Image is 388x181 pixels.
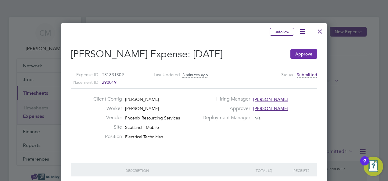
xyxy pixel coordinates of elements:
span: Electrical Technician [125,134,163,140]
span: Scotland - Mobile [125,125,159,130]
span: [PERSON_NAME] [125,106,159,111]
button: Approve [290,49,317,59]
label: Site [88,124,122,130]
button: Open Resource Center, 9 new notifications [364,157,383,176]
div: 9 [363,161,366,169]
span: Phoenix Resourcing Services [125,115,180,121]
div: Total (£) [236,163,274,177]
span: TS1831309 [102,72,124,77]
label: Client Config [88,96,122,102]
span: 290019 [102,80,117,85]
label: Vendor [88,115,122,121]
span: n/a [254,115,260,121]
label: Status [281,71,293,79]
span: [DATE] [193,48,223,60]
span: 3 minutes ago [182,72,208,78]
label: Last Updated [145,71,180,79]
label: Worker [88,105,122,112]
span: Submitted [297,72,317,78]
span: [PERSON_NAME] [253,106,288,111]
label: Position [88,133,122,140]
span: [PERSON_NAME] [253,97,288,102]
h2: [PERSON_NAME] Expense: [71,48,317,61]
label: Deployment Manager [199,115,250,121]
div: Receipts [274,163,311,177]
label: Approver [199,105,250,112]
label: Placement ID [63,79,98,86]
label: Expense ID [63,71,98,79]
span: [PERSON_NAME] [125,97,159,102]
label: Hiring Manager [199,96,250,102]
div: Description [124,163,236,177]
button: Unfollow [270,28,294,36]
